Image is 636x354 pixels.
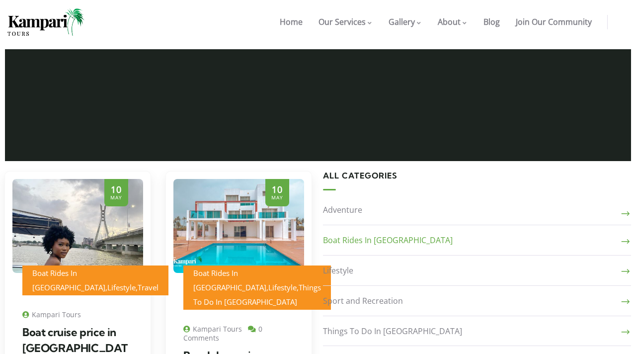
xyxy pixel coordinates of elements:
span: Blog [483,16,500,27]
a: Things To Do In [GEOGRAPHIC_DATA] [193,282,321,307]
a: Boat Rides In [GEOGRAPHIC_DATA] [32,268,105,292]
span: 10 [271,185,283,195]
span: Our Services [318,16,366,27]
span: Kampari Tours [22,310,81,319]
img: Boat cruise price in Lekki 2025 [12,179,143,273]
span: 10 [110,185,122,195]
a: Sport and Recreation [323,286,631,316]
img: Beach house in ilashe beach and tarkwa bay [173,179,304,273]
img: Home [7,8,84,36]
span: May [110,195,122,200]
span: About [438,16,461,27]
a: Lifestyle [323,256,631,286]
span: 0 Comments [183,324,262,343]
a: Travel [138,282,159,292]
span: Home [280,16,303,27]
a: Adventure [323,200,631,225]
span: Join Our Community [516,16,592,27]
a: Boat Rides In [GEOGRAPHIC_DATA] [323,226,631,256]
a: Lifestyle [268,282,297,292]
span: Kampari Tours [183,324,242,334]
span: Gallery [389,16,415,27]
span: , , [193,268,321,307]
a: Things To Do In [GEOGRAPHIC_DATA] [323,317,631,347]
span: May [271,195,283,200]
a: Boat Rides In [GEOGRAPHIC_DATA] [193,268,266,292]
a: Lifestyle [107,282,136,292]
span: , , [32,268,159,292]
h5: All Categories [323,171,631,191]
